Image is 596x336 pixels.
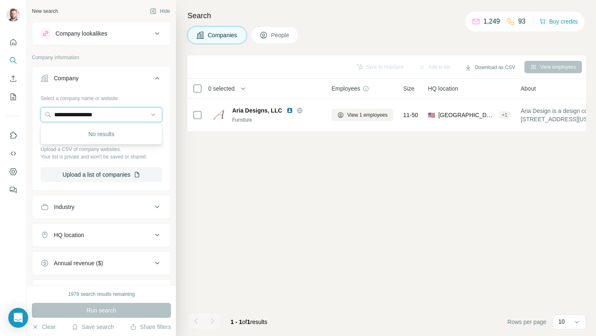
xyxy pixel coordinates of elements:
[54,259,103,267] div: Annual revenue ($)
[32,54,171,61] p: Company information
[232,116,322,124] div: Furniture
[286,107,293,114] img: LinkedIn logo
[32,225,171,245] button: HQ location
[507,318,546,326] span: Rows per page
[332,109,393,121] button: View 1 employees
[403,84,414,93] span: Size
[7,146,20,161] button: Use Surfe API
[438,111,495,119] span: [GEOGRAPHIC_DATA], [GEOGRAPHIC_DATA]
[518,17,526,26] p: 93
[7,35,20,50] button: Quick start
[521,84,536,93] span: About
[428,84,458,93] span: HQ location
[7,128,20,143] button: Use Surfe on LinkedIn
[403,111,418,119] span: 11-50
[459,61,521,74] button: Download as CSV
[558,317,565,326] p: 10
[242,319,247,325] span: of
[32,253,171,273] button: Annual revenue ($)
[8,308,28,328] div: Open Intercom Messenger
[212,108,226,122] img: Logo of Aria Designs, LLC
[271,31,290,39] span: People
[539,16,578,27] button: Buy credits
[332,84,360,93] span: Employees
[130,323,171,331] button: Share filters
[55,29,107,38] div: Company lookalikes
[72,323,114,331] button: Save search
[54,203,74,211] div: Industry
[41,167,162,182] button: Upload a list of companies
[231,319,267,325] span: results
[144,5,176,17] button: Hide
[68,290,135,298] div: 1978 search results remaining
[483,17,500,26] p: 1,249
[247,319,250,325] span: 1
[41,153,162,161] p: Your list is private and won't be saved or shared.
[7,53,20,68] button: Search
[43,126,160,142] div: No results
[347,111,387,119] span: View 1 employees
[7,71,20,86] button: Enrich CSV
[7,164,20,179] button: Dashboard
[428,111,435,119] span: 🇺🇸
[41,146,162,153] p: Upload a CSV of company websites.
[208,31,238,39] span: Companies
[32,24,171,43] button: Company lookalikes
[32,7,58,15] div: New search
[54,74,79,82] div: Company
[7,8,20,22] img: Avatar
[232,106,282,115] span: Aria Designs, LLC
[41,91,162,102] div: Select a company name or website
[187,10,586,22] h4: Search
[208,84,235,93] span: 0 selected
[498,111,511,119] div: + 1
[7,182,20,197] button: Feedback
[7,89,20,104] button: My lists
[32,197,171,217] button: Industry
[54,231,84,239] div: HQ location
[231,319,242,325] span: 1 - 1
[32,323,55,331] button: Clear
[32,68,171,91] button: Company
[32,281,171,301] button: Employees (size)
